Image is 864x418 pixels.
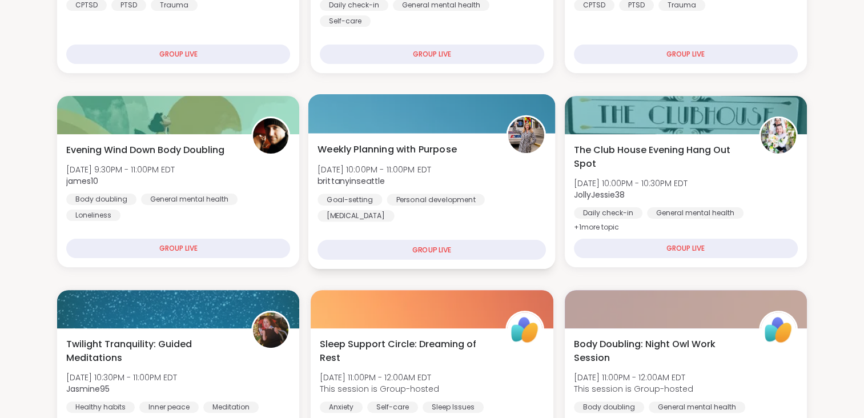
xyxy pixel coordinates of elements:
[66,372,177,383] span: [DATE] 10:30PM - 11:00PM EDT
[574,207,642,219] div: Daily check-in
[423,401,484,413] div: Sleep Issues
[574,189,625,200] b: JollyJessie38
[320,401,363,413] div: Anxiety
[253,118,288,154] img: james10
[141,194,238,205] div: General mental health
[318,194,382,205] div: Goal-setting
[66,175,98,187] b: james10
[66,210,120,221] div: Loneliness
[574,401,644,413] div: Body doubling
[574,239,798,258] div: GROUP LIVE
[574,372,693,383] span: [DATE] 11:00PM - 12:00AM EDT
[508,117,544,153] img: brittanyinseattle
[649,401,745,413] div: General mental health
[253,312,288,348] img: Jasmine95
[66,45,290,64] div: GROUP LIVE
[387,194,485,205] div: Personal development
[139,401,199,413] div: Inner peace
[320,337,492,365] span: Sleep Support Circle: Dreaming of Rest
[66,194,136,205] div: Body doubling
[318,163,431,175] span: [DATE] 10:00PM - 11:00PM EDT
[761,118,796,154] img: JollyJessie38
[367,401,418,413] div: Self-care
[66,401,135,413] div: Healthy habits
[574,383,693,395] span: This session is Group-hosted
[66,337,239,365] span: Twilight Tranquility: Guided Meditations
[574,337,746,365] span: Body Doubling: Night Owl Work Session
[66,143,224,157] span: Evening Wind Down Body Doubling
[66,383,110,395] b: Jasmine95
[574,143,746,171] span: The Club House Evening Hang Out Spot
[318,240,546,260] div: GROUP LIVE
[320,15,371,27] div: Self-care
[203,401,259,413] div: Meditation
[761,312,796,348] img: ShareWell
[574,178,688,189] span: [DATE] 10:00PM - 10:30PM EDT
[320,383,439,395] span: This session is Group-hosted
[318,143,457,156] span: Weekly Planning with Purpose
[320,372,439,383] span: [DATE] 11:00PM - 12:00AM EDT
[66,164,175,175] span: [DATE] 9:30PM - 11:00PM EDT
[318,175,385,187] b: brittanyinseattle
[507,312,542,348] img: ShareWell
[647,207,744,219] div: General mental health
[574,45,798,64] div: GROUP LIVE
[66,239,290,258] div: GROUP LIVE
[318,210,395,222] div: [MEDICAL_DATA]
[320,45,544,64] div: GROUP LIVE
